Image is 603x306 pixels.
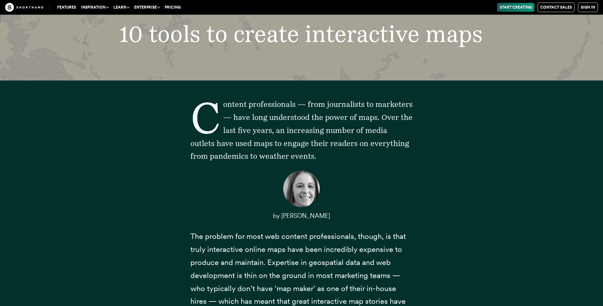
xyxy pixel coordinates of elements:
[162,3,183,12] a: Pricing
[190,100,413,161] span: Content professionals — from journalists to marketers — have long understood the power of maps. O...
[95,22,508,45] h1: 10 tools to create interactive maps
[55,3,79,12] a: Features
[190,209,413,222] p: by [PERSON_NAME]
[497,3,534,12] a: Start Creating
[5,3,43,12] img: The Craft
[79,3,111,12] button: Inspiration
[132,3,162,12] button: Enterprise
[538,3,575,12] a: Contact Sales
[111,3,132,12] button: Learn
[578,3,598,12] a: Sign in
